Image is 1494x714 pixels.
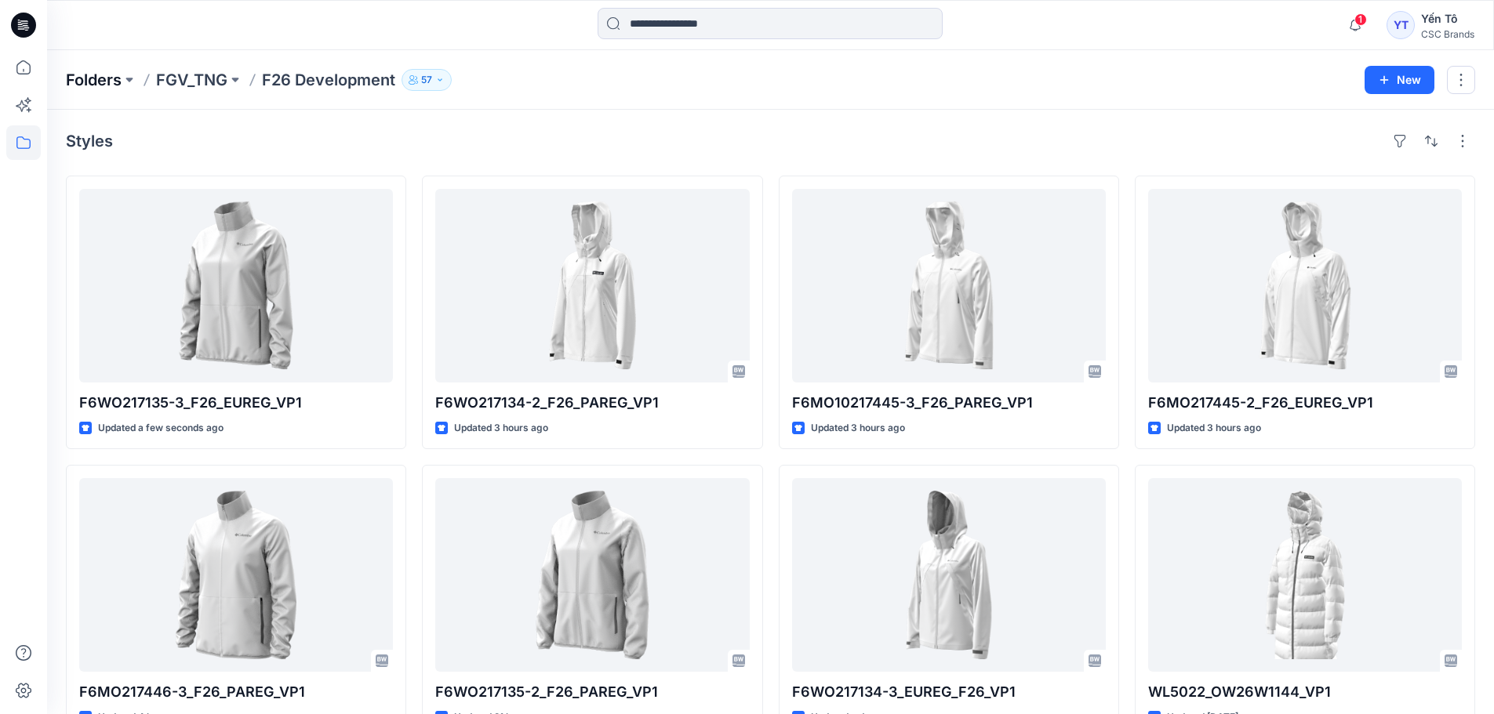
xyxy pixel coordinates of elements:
a: F6MO217445-2_F26_EUREG_VP1 [1148,189,1462,382]
p: F26 Development [262,69,395,91]
button: New [1365,66,1434,94]
p: Updated a few seconds ago [98,420,224,437]
a: FGV_TNG [156,69,227,91]
button: 57 [402,69,452,91]
a: F6WO217135-3_F26_EUREG_VP1 [79,189,393,382]
p: 57 [421,71,432,89]
div: CSC Brands [1421,28,1474,40]
a: F6WO217134-2_F26_PAREG_VP1 [435,189,749,382]
p: F6WO217134-2_F26_PAREG_VP1 [435,392,749,414]
span: 1 [1354,13,1367,26]
a: F6WO217135-2_F26_PAREG_VP1 [435,478,749,672]
div: YT [1387,11,1415,39]
p: WL5022_OW26W1144_VP1 [1148,681,1462,703]
div: Yến Tô [1421,9,1474,28]
p: F6WO217134-3_EUREG_F26_VP1 [792,681,1106,703]
a: F6WO217134-3_EUREG_F26_VP1 [792,478,1106,672]
p: F6MO217445-2_F26_EUREG_VP1 [1148,392,1462,414]
p: Updated 3 hours ago [811,420,905,437]
a: Folders [66,69,122,91]
p: Updated 3 hours ago [454,420,548,437]
p: Updated 3 hours ago [1167,420,1261,437]
a: F6MO217446-3_F26_PAREG_VP1 [79,478,393,672]
h4: Styles [66,132,113,150]
a: F6MO10217445-3_F26_PAREG_VP1 [792,189,1106,382]
p: F6MO217446-3_F26_PAREG_VP1 [79,681,393,703]
p: F6WO217135-3_F26_EUREG_VP1 [79,392,393,414]
p: F6MO10217445-3_F26_PAREG_VP1 [792,392,1106,414]
a: WL5022_OW26W1144_VP1 [1148,478,1462,672]
p: F6WO217135-2_F26_PAREG_VP1 [435,681,749,703]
